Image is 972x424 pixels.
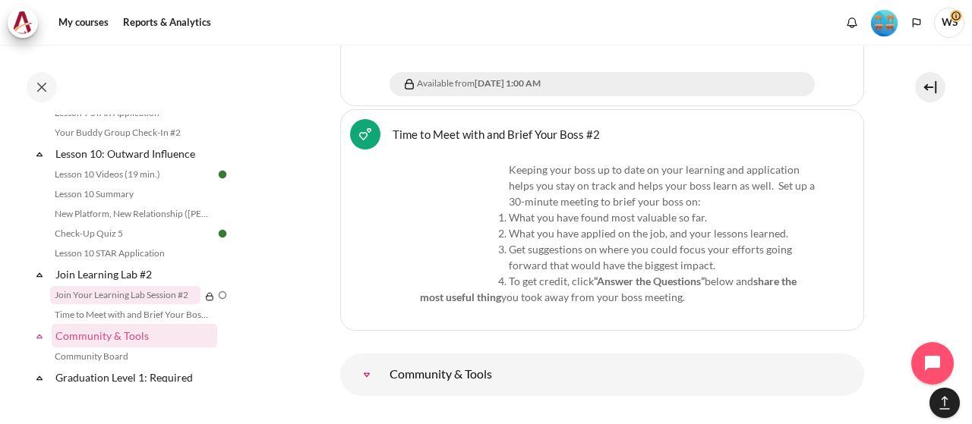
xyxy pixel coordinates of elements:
[841,11,863,34] div: Show notification window with no new notifications
[50,244,216,262] a: Lesson 10 STAR Application
[420,241,815,273] li: Get suggestions on where you could focus your efforts going forward that would have the biggest i...
[420,225,815,241] li: What you have applied on the job, and your lessons learned.
[50,306,216,324] a: Time to Meet with and Brief Your Boss #2
[32,328,47,344] span: Collapse
[420,275,797,303] span: To get credit, click below and you took away from your boss meeting.
[420,209,815,225] li: What you have found most valuable so far.
[934,8,964,38] span: WS
[53,325,216,346] a: Community & Tools
[50,225,216,243] a: Check-Up Quiz 5
[929,388,960,418] button: [[backtotopbutton]]
[402,77,810,92] div: Available from
[8,8,46,38] a: Architeck Architeck
[390,162,815,321] div: Keeping your boss up to date on your learning and application helps you stay on track and helps y...
[50,185,216,203] a: Lesson 10 Summary
[118,8,216,38] a: Reports & Analytics
[50,124,216,142] a: Your Buddy Group Check-In #2
[32,370,47,385] span: Collapse
[50,347,216,366] a: Community Board
[53,143,216,164] a: Lesson 10: Outward Influence
[53,264,216,284] a: Join Learning Lab #2
[12,11,33,34] img: Architeck
[32,267,47,282] span: Collapse
[934,8,964,38] a: User menu
[216,227,229,240] img: Done
[352,360,382,390] a: Community &amp; Tools
[50,205,216,223] a: New Platform, New Relationship ([PERSON_NAME]'s Story)
[50,165,216,184] a: Lesson 10 Videos (19 min.)
[871,8,898,36] div: Level #4
[475,77,541,89] strong: [DATE] 1:00 AM
[50,286,200,304] a: Join Your Learning Lab Session #2
[594,275,705,287] strong: “Answer the Questions”
[390,162,503,275] img: asD
[216,288,229,302] img: To do
[53,367,216,388] a: Graduation Level 1: Required
[905,11,928,34] button: Languages
[53,8,114,38] a: My courses
[865,8,904,36] a: Level #4
[871,10,898,36] img: Level #4
[216,168,229,181] img: Done
[420,275,797,303] strong: share the most useful thing
[32,146,47,162] span: Collapse
[393,127,600,141] a: Time to Meet with and Brief Your Boss #2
